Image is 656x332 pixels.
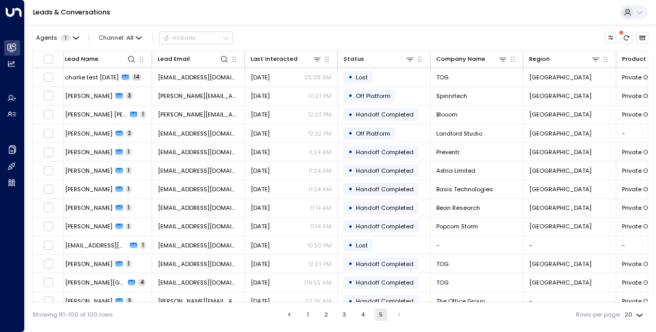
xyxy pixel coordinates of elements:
[436,92,467,100] span: Spinnrtech
[356,204,414,212] span: Handoff Completed
[310,204,332,212] p: 11:14 AM
[436,110,457,119] span: Blooom
[308,92,332,100] p: 01:27 PM
[43,184,54,194] span: Toggle select row
[605,32,617,44] button: Customize
[529,148,592,156] span: London
[158,129,239,138] span: ranjit.brainch+10@theofficegroup.com
[348,126,353,140] div: •
[431,236,523,254] td: -
[356,260,414,268] span: Handoff Completed
[356,185,414,193] span: Handoff Completed
[251,204,270,212] span: Aug 19, 2025
[620,32,632,44] span: There are new threads available. Refresh the grid to view the latest updates.
[310,222,332,230] p: 11:14 AM
[348,163,353,177] div: •
[375,308,387,321] button: page 5
[356,73,368,81] span: Lost
[158,297,239,305] span: Michelle.Tang@theofficegroup.com
[529,92,592,100] span: London
[529,260,592,268] span: London
[636,32,648,44] button: Archived Leads
[436,185,493,193] span: Basis Technologies
[436,222,478,230] span: Popcorn Storm
[158,73,239,81] span: charlie.home+testmonday@gmail.com
[126,186,132,193] span: 1
[308,260,332,268] p: 12:23 PM
[65,167,112,175] span: Patrick Brundage
[283,308,406,321] nav: pagination navigation
[251,241,270,250] span: Aug 15, 2025
[356,92,390,100] span: Off Platform
[436,129,482,138] span: Landlord Studio
[436,297,485,305] span: The Office Group
[138,279,146,286] span: 4
[348,257,353,271] div: •
[622,54,646,64] div: Product
[158,278,239,287] span: charlie.home+galicia@gmail.com
[126,148,132,156] span: 1
[436,167,475,175] span: Axtria Limited
[308,148,332,156] p: 11:24 AM
[251,278,270,287] span: Aug 15, 2025
[307,241,332,250] p: 10:50 PM
[436,73,449,81] span: TOG
[343,54,364,64] div: Status
[356,167,414,175] span: Handoff Completed
[158,185,239,193] span: ranjit.brainch+3@theofficegroup.com
[251,297,270,305] span: Aug 15, 2025
[356,308,369,321] button: Go to page 4
[348,70,353,84] div: •
[251,185,270,193] span: Aug 19, 2025
[65,54,136,64] div: Lead Name
[529,129,592,138] span: London
[158,241,239,250] span: joshuaunderwood@libero.it
[95,32,145,43] span: Channel:
[126,167,132,174] span: 1
[158,54,229,64] div: Lead Email
[251,260,270,268] span: Aug 15, 2025
[529,54,600,64] div: Region
[43,296,54,306] span: Toggle select row
[320,308,332,321] button: Go to page 2
[348,220,353,234] div: •
[65,92,112,100] span: Dan Salter
[43,72,54,82] span: Toggle select row
[436,148,460,156] span: Preventr
[308,110,332,119] p: 12:23 PM
[356,278,414,287] span: Handoff Completed
[529,204,592,212] span: London
[529,110,592,119] span: Cambridge
[356,297,414,305] span: Handoff Completed
[65,148,112,156] span: Jamil Anakkar
[132,74,141,81] span: 14
[95,32,145,43] button: Channel:All
[348,89,353,103] div: •
[529,222,592,230] span: London
[529,54,550,64] div: Region
[348,294,353,308] div: •
[436,54,507,64] div: Company Name
[158,148,239,156] span: ranjit.brainch+7@theofficegroup.com
[65,73,119,81] span: charlie test monday
[251,167,270,175] span: Aug 19, 2025
[523,292,616,310] td: -
[32,32,81,43] button: Agents1
[43,54,54,64] span: Toggle select all
[61,35,71,41] span: 1
[529,73,592,81] span: London
[65,54,99,64] div: Lead Name
[348,182,353,196] div: •
[529,167,592,175] span: London
[126,92,133,99] span: 3
[158,167,239,175] span: ranjit.brainch+6@theofficegroup.com
[158,54,190,64] div: Lead Email
[126,130,133,137] span: 2
[43,109,54,120] span: Toggle select row
[65,297,112,305] span: Michelle Tang
[140,242,146,249] span: 1
[65,129,112,138] span: Logan Ransley
[65,110,127,119] span: Dan Robert
[65,278,125,287] span: Santiago Compostela
[158,92,239,100] span: dan+28746@tog.io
